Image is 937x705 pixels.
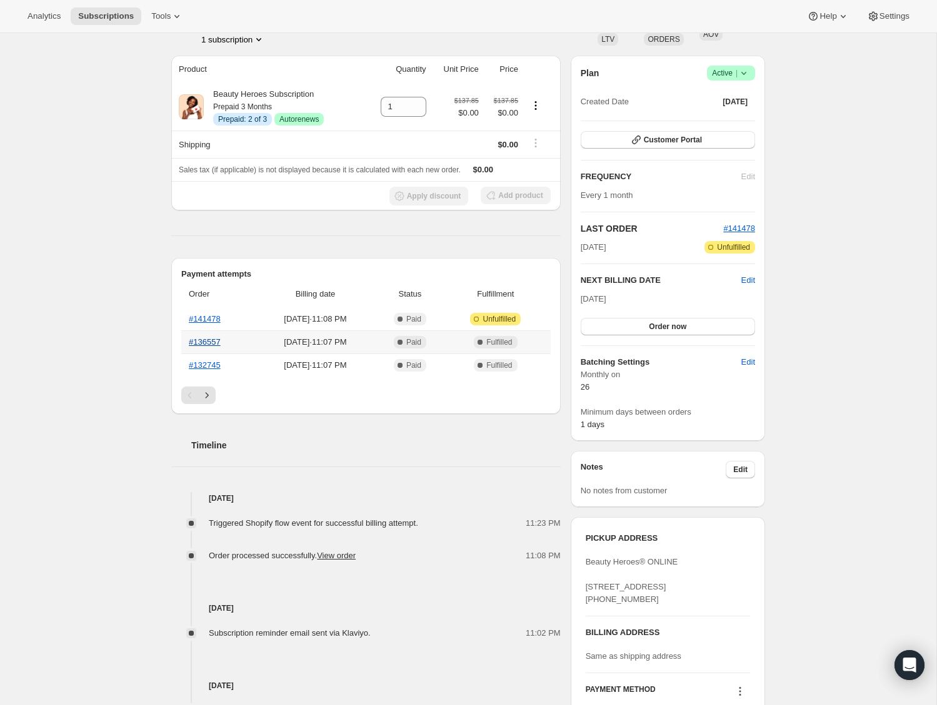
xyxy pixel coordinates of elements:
th: Quantity [364,56,430,83]
button: Customer Portal [581,131,755,149]
small: $137.85 [494,97,518,104]
h3: Notes [581,461,726,478]
span: 11:02 PM [526,627,561,639]
span: Subscriptions [78,11,134,21]
h3: BILLING ADDRESS [586,626,750,639]
span: Sales tax (if applicable) is not displayed because it is calculated with each new order. [179,165,461,174]
th: Shipping [171,131,364,158]
span: Minimum days between orders [581,406,755,418]
span: 11:23 PM [526,517,561,530]
h3: PAYMENT METHOD [586,684,656,701]
h2: LAST ORDER [581,222,724,235]
button: [DATE] [715,93,755,111]
button: Analytics [20,7,68,25]
button: Shipping actions [526,136,546,150]
span: | [736,68,738,78]
h2: Plan [581,67,599,79]
button: Help [799,7,856,25]
span: Unfulfilled [717,242,750,252]
a: #141478 [189,314,221,323]
span: Fulfilled [486,337,512,347]
span: Same as shipping address [586,651,681,661]
div: Beauty Heroes Subscription [204,88,324,126]
span: Beauty Heroes® ONLINE [STREET_ADDRESS] [PHONE_NUMBER] [586,557,678,604]
span: Order processed successfully. [209,551,356,560]
span: Fulfillment [448,288,543,300]
span: Subscription reminder email sent via Klaviyo. [209,628,371,638]
small: $137.85 [454,97,479,104]
h2: Timeline [191,439,561,451]
img: product img [179,94,204,119]
span: Analytics [28,11,61,21]
h2: FREQUENCY [581,170,741,183]
span: No notes from customer [581,486,668,495]
span: LTV [601,35,614,44]
button: Edit [734,352,763,372]
span: Unfulfilled [483,314,516,324]
span: Created Date [581,96,629,108]
span: $0.00 [473,165,494,174]
span: [DATE] · 11:07 PM [259,359,372,372]
th: Order [181,280,255,308]
button: Order now [581,318,755,335]
span: Active [712,67,750,79]
button: Subscriptions [71,7,141,25]
span: Autorenews [279,114,319,124]
span: Fulfilled [486,360,512,370]
span: [DATE] · 11:08 PM [259,313,372,325]
span: [DATE] [723,97,748,107]
span: Paid [406,360,421,370]
span: [DATE] · 11:07 PM [259,336,372,348]
th: Product [171,56,364,83]
th: Unit Price [430,56,483,83]
span: Prepaid: 2 of 3 [218,114,267,124]
h4: [DATE] [171,602,561,614]
h2: NEXT BILLING DATE [581,274,741,287]
span: Status [379,288,441,300]
button: Next [198,387,216,404]
span: Paid [406,337,421,347]
span: 26 [581,382,589,392]
th: Price [483,56,522,83]
span: Every 1 month [581,190,633,200]
span: ORDERS [648,35,679,44]
span: [DATE] [581,294,606,303]
button: Edit [726,461,755,478]
button: Tools [144,7,191,25]
a: View order [317,551,356,560]
h2: Payment attempts [181,268,551,280]
span: $0.00 [454,107,479,119]
h4: [DATE] [171,679,561,692]
button: #141478 [723,222,755,235]
span: Monthly on [581,368,755,381]
button: Product actions [201,33,265,46]
span: Billing date [259,288,372,300]
a: #141478 [723,224,755,233]
span: Settings [879,11,909,21]
span: Customer Portal [644,135,702,145]
span: [DATE] [581,241,606,254]
small: Prepaid 3 Months [213,102,272,111]
div: Open Intercom Messenger [894,650,924,680]
button: Edit [741,274,755,287]
a: #136557 [189,337,221,347]
span: 11:08 PM [526,550,561,562]
a: #132745 [189,360,221,370]
h6: Batching Settings [581,356,741,368]
span: Triggered Shopify flow event for successful billing attempt. [209,518,418,528]
button: Product actions [526,99,546,112]
button: Settings [859,7,917,25]
span: $0.00 [486,107,518,119]
span: Order now [649,322,686,332]
span: Paid [406,314,421,324]
h3: PICKUP ADDRESS [586,532,750,545]
span: Tools [151,11,171,21]
h4: [DATE] [171,492,561,505]
nav: Pagination [181,387,551,404]
span: Edit [741,356,755,368]
span: 1 days [581,420,604,429]
span: Help [819,11,836,21]
span: AOV [703,30,719,39]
